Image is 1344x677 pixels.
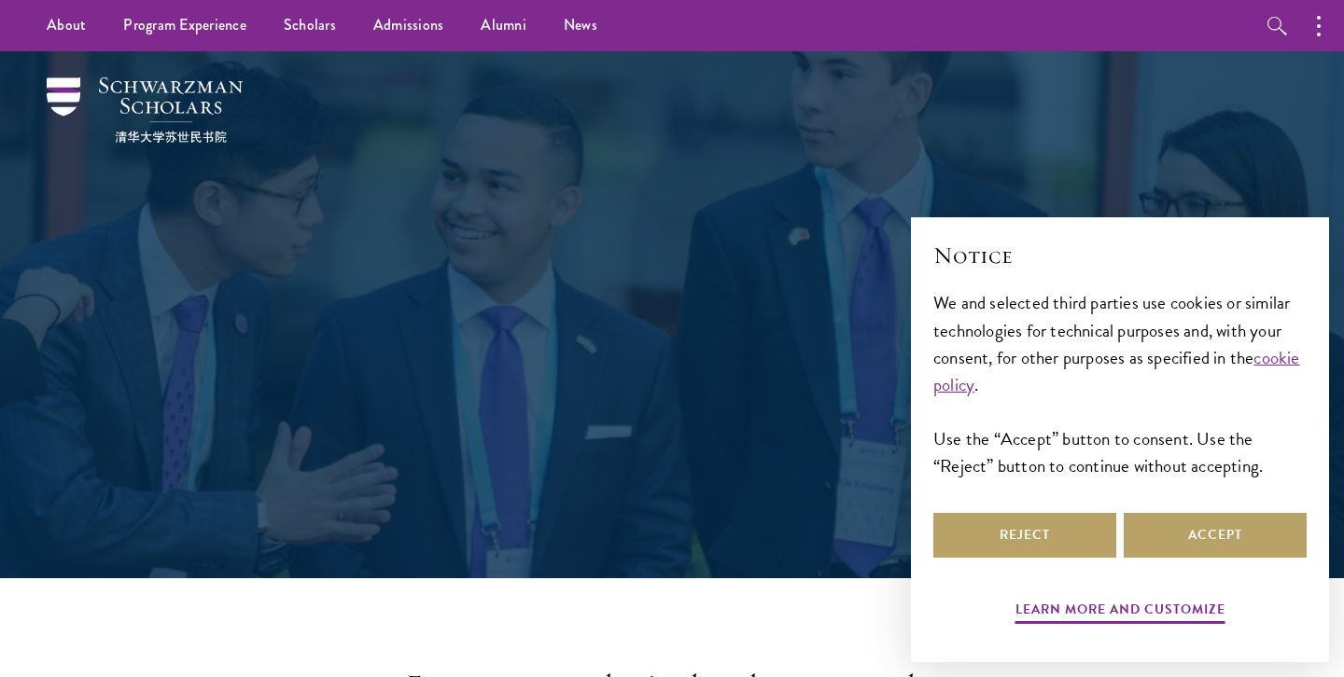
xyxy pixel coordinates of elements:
[1124,513,1307,558] button: Accept
[933,344,1300,398] a: cookie policy
[933,513,1116,558] button: Reject
[933,240,1307,271] h2: Notice
[1015,598,1225,627] button: Learn more and customize
[933,289,1307,478] div: We and selected third parties use cookies or similar technologies for technical purposes and, wit...
[47,77,243,143] img: Schwarzman Scholars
